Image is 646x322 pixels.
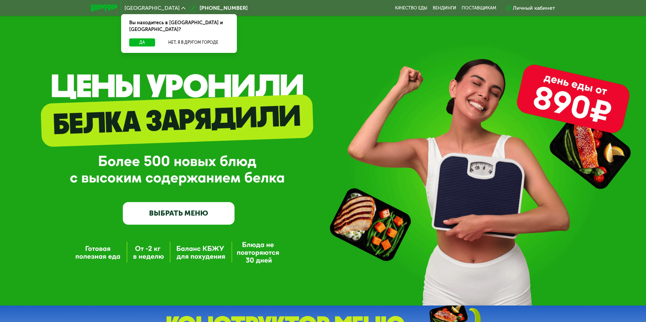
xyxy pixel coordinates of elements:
a: Качество еды [395,5,427,11]
div: Личный кабинет [513,4,555,12]
button: Да [129,38,155,46]
span: [GEOGRAPHIC_DATA] [124,5,180,11]
div: Вы находитесь в [GEOGRAPHIC_DATA] и [GEOGRAPHIC_DATA]? [121,14,237,38]
a: ВЫБРАТЬ МЕНЮ [123,202,235,225]
div: поставщикам [462,5,496,11]
a: Вендинги [433,5,456,11]
button: Нет, я в другом городе [158,38,229,46]
a: [PHONE_NUMBER] [189,4,248,12]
